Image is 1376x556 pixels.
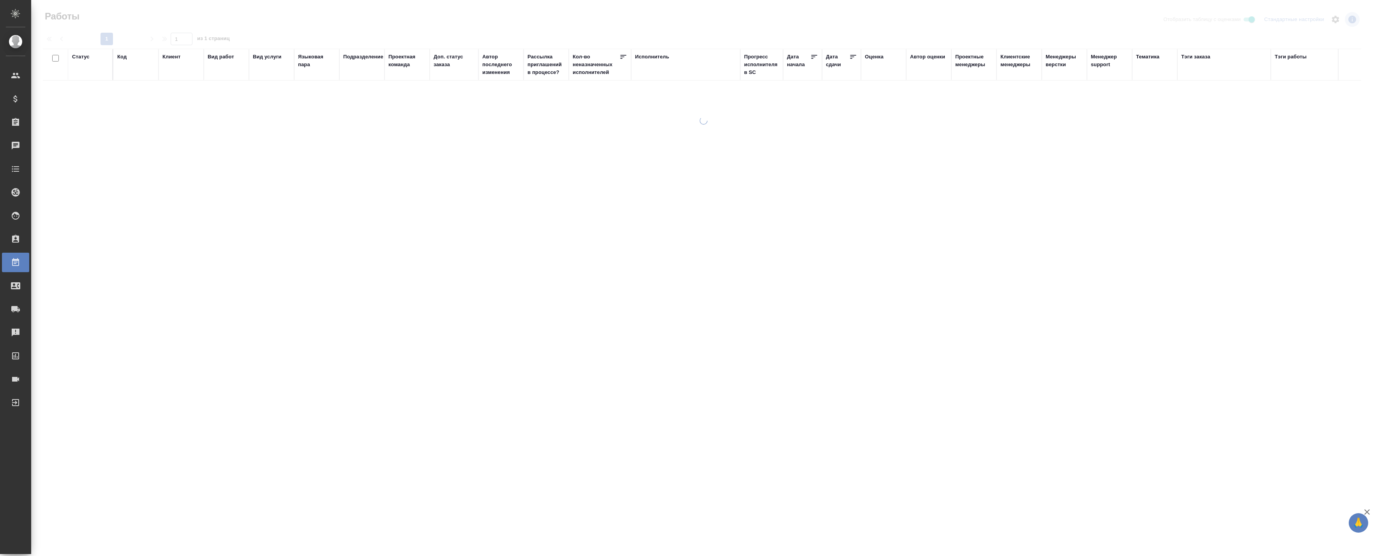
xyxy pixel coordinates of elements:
[72,53,90,61] div: Статус
[573,53,619,76] div: Кол-во неназначенных исполнителей
[482,53,520,76] div: Автор последнего изменения
[388,53,426,69] div: Проектная команда
[955,53,993,69] div: Проектные менеджеры
[1275,53,1307,61] div: Тэги работы
[343,53,383,61] div: Подразделение
[434,53,475,69] div: Доп. статус заказа
[865,53,884,61] div: Оценка
[1352,515,1365,531] span: 🙏
[1046,53,1083,69] div: Менеджеры верстки
[635,53,669,61] div: Исполнитель
[253,53,282,61] div: Вид услуги
[117,53,127,61] div: Код
[787,53,810,69] div: Дата начала
[1136,53,1159,61] div: Тематика
[744,53,779,76] div: Прогресс исполнителя в SC
[527,53,565,76] div: Рассылка приглашений в процессе?
[208,53,234,61] div: Вид работ
[1181,53,1210,61] div: Тэги заказа
[910,53,945,61] div: Автор оценки
[1349,513,1368,533] button: 🙏
[162,53,180,61] div: Клиент
[1000,53,1038,69] div: Клиентские менеджеры
[826,53,849,69] div: Дата сдачи
[298,53,335,69] div: Языковая пара
[1091,53,1128,69] div: Менеджер support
